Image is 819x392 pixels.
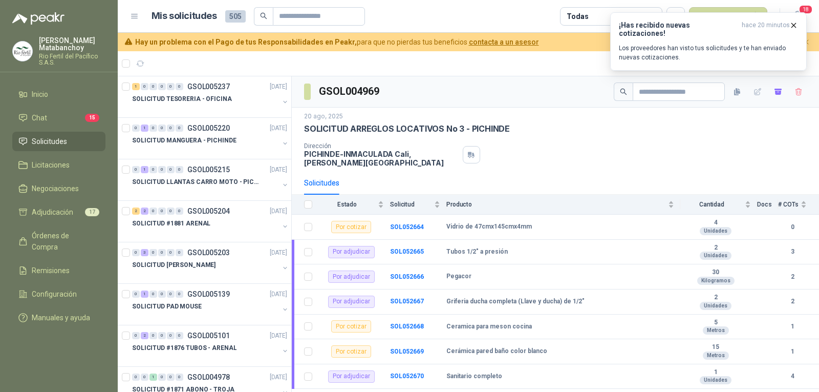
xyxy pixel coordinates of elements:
[620,88,627,95] span: search
[778,247,807,257] b: 3
[12,12,64,25] img: Logo peakr
[167,125,175,132] div: 0
[167,332,175,339] div: 0
[700,302,731,310] div: Unidades
[132,249,140,256] div: 0
[788,7,807,26] button: 18
[270,207,287,216] p: [DATE]
[149,374,157,381] div: 1
[446,201,666,208] span: Producto
[149,332,157,339] div: 0
[158,249,166,256] div: 0
[12,85,105,104] a: Inicio
[799,5,813,14] span: 18
[680,195,757,215] th: Cantidad
[304,150,459,167] p: PICHINDE-INMACULADA Cali , [PERSON_NAME][GEOGRAPHIC_DATA]
[700,227,731,235] div: Unidades
[141,125,148,132] div: 1
[304,142,459,150] p: Dirección
[167,374,175,381] div: 0
[390,348,424,355] a: SOL052669
[689,7,767,26] button: Nueva solicitud
[141,208,148,215] div: 2
[778,297,807,306] b: 2
[85,114,99,122] span: 15
[167,83,175,90] div: 0
[132,83,140,90] div: 1
[187,125,230,132] p: GSOL005220
[680,319,751,327] b: 5
[141,249,148,256] div: 3
[32,265,70,276] span: Remisiones
[187,166,230,173] p: GSOL005215
[567,11,588,22] div: Todas
[132,205,289,238] a: 2 2 0 0 0 0 GSOL005204[DATE] SOLICITUD #1881 ARENAL
[331,221,371,233] div: Por cotizar
[176,208,183,215] div: 0
[187,332,230,339] p: GSOL005101
[703,326,729,335] div: Metros
[32,112,47,123] span: Chat
[187,291,230,298] p: GSOL005139
[176,374,183,381] div: 0
[680,269,751,277] b: 30
[39,37,105,51] p: [PERSON_NAME] Matabanchoy
[390,248,424,255] b: SOL052665
[132,260,215,270] p: SOLICITUD [PERSON_NAME]
[141,291,148,298] div: 1
[158,208,166,215] div: 0
[390,323,424,330] a: SOL052668
[32,183,79,194] span: Negociaciones
[12,132,105,151] a: Solicitudes
[328,246,375,258] div: Por adjudicar
[132,177,260,187] p: SOLICITUD LLANTAS CARRO MOTO - PICHINDE
[270,373,287,382] p: [DATE]
[697,277,735,285] div: Kilogramos
[12,308,105,327] a: Manuales y ayuda
[32,312,90,323] span: Manuales y ayuda
[132,302,202,312] p: SOLICITUD PAD MOUSE
[135,36,539,48] span: para que no pierdas tus beneficios
[270,82,287,92] p: [DATE]
[12,226,105,257] a: Órdenes de Compra
[680,294,751,302] b: 2
[619,21,738,37] h3: ¡Has recibido nuevas cotizaciones!
[132,219,210,229] p: SOLICITUD #1881 ARENAL
[12,155,105,175] a: Licitaciones
[132,374,140,381] div: 0
[446,273,471,281] b: Pegacor
[680,219,751,227] b: 4
[12,284,105,304] a: Configuración
[132,332,140,339] div: 0
[149,166,157,173] div: 0
[328,271,375,283] div: Por adjudicar
[32,159,70,171] span: Licitaciones
[176,83,183,90] div: 0
[778,201,799,208] span: # COTs
[390,273,424,280] a: SOL052666
[610,12,807,71] button: ¡Has recibido nuevas cotizaciones!hace 20 minutos Los proveedores han visto tus solicitudes y te ...
[328,370,375,383] div: Por adjudicar
[778,272,807,282] b: 2
[167,166,175,173] div: 0
[319,84,381,99] h3: GSOL004969
[32,230,96,253] span: Órdenes de Compra
[32,136,67,147] span: Solicitudes
[13,42,32,61] img: Company Logo
[187,83,230,90] p: GSOL005237
[328,296,375,308] div: Por adjudicar
[32,89,48,100] span: Inicio
[132,122,289,155] a: 0 1 0 0 0 0 GSOL005220[DATE] SOLICITUD MANGUERA - PICHINDE
[318,201,376,208] span: Estado
[331,320,371,333] div: Por cotizar
[304,123,510,134] p: SOLICITUD ARREGLOS LOCATIVOS No 3 - PICHINDE
[390,373,424,380] a: SOL052670
[132,163,289,196] a: 0 1 0 0 0 0 GSOL005215[DATE] SOLICITUD LLANTAS CARRO MOTO - PICHINDE
[12,261,105,280] a: Remisiones
[390,223,424,231] b: SOL052664
[331,345,371,358] div: Por cotizar
[270,331,287,341] p: [DATE]
[700,252,731,260] div: Unidades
